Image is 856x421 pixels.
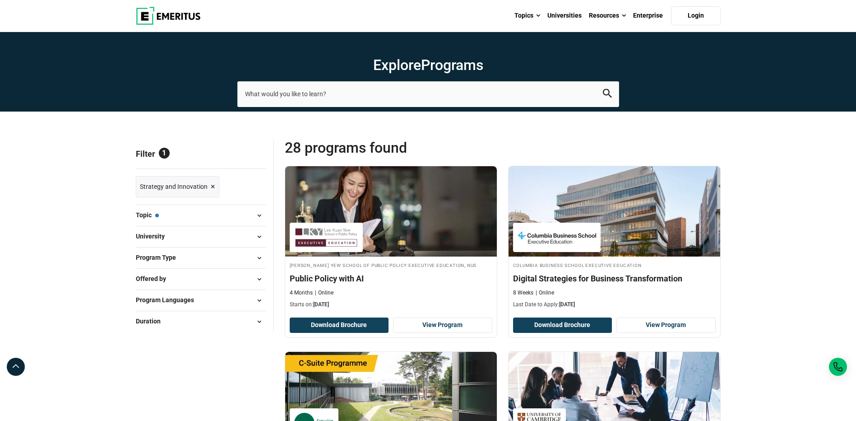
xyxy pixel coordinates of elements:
button: Download Brochure [513,318,612,333]
button: Program Languages [136,294,266,307]
button: search [603,89,612,99]
a: Digital Transformation Course by Columbia Business School Executive Education - October 2, 2025 C... [509,166,720,313]
span: Program Type [136,253,183,262]
p: 4 Months [290,289,313,297]
img: Columbia Business School Executive Education [518,227,596,248]
img: Public Policy with AI | Online Strategy and Innovation Course [285,166,497,257]
p: Filter [136,139,266,168]
a: Strategy and Innovation × [136,176,219,197]
span: Program Languages [136,295,201,305]
h4: Digital Strategies for Business Transformation [513,273,716,284]
span: 1 [159,148,170,159]
img: Lee Kuan Yew School of Public Policy Executive Education, NUS [294,227,358,248]
button: Program Type [136,251,266,265]
button: Duration [136,315,266,328]
span: Offered by [136,274,173,284]
span: [DATE] [313,301,329,308]
p: 8 Weeks [513,289,533,297]
span: Topic [136,210,159,220]
a: View Program [616,318,716,333]
button: Offered by [136,272,266,286]
span: × [211,180,215,193]
span: Duration [136,316,168,326]
p: Online [536,289,554,297]
button: Topic [136,209,266,222]
p: Starts on: [290,301,492,309]
input: search-page [237,81,619,107]
span: Programs [421,56,483,74]
h4: Columbia Business School Executive Education [513,261,716,269]
span: [DATE] [559,301,575,308]
button: University [136,230,266,243]
a: Login [671,6,721,25]
h4: Public Policy with AI [290,273,492,284]
a: search [603,91,612,100]
img: Digital Strategies for Business Transformation | Online Digital Transformation Course [509,166,720,257]
a: Reset all [238,149,266,161]
a: Strategy and Innovation Course by Lee Kuan Yew School of Public Policy Executive Education, NUS -... [285,166,497,313]
span: University [136,231,172,241]
h4: [PERSON_NAME] Yew School of Public Policy Executive Education, NUS [290,261,492,269]
button: Download Brochure [290,318,389,333]
a: View Program [393,318,492,333]
p: Last Date to Apply: [513,301,716,309]
span: Strategy and Innovation [140,182,208,192]
h1: Explore [237,56,619,74]
p: Online [315,289,333,297]
span: 28 Programs found [285,139,503,157]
